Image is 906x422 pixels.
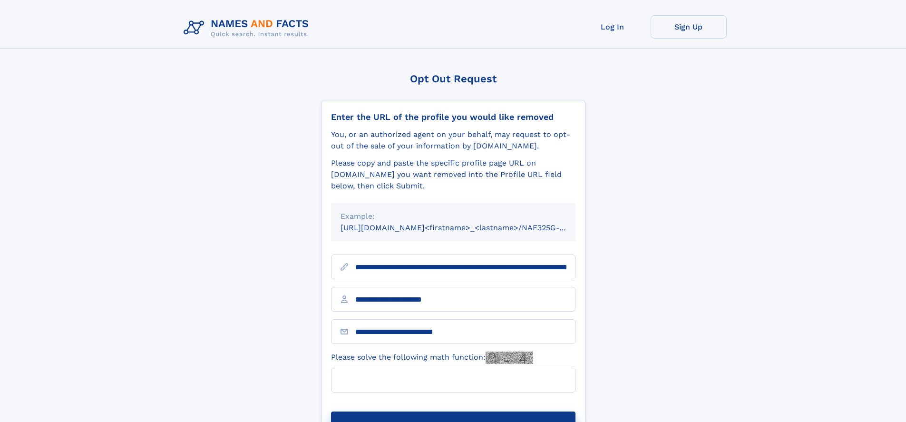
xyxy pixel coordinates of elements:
img: Logo Names and Facts [180,15,317,41]
div: Example: [341,211,566,222]
a: Sign Up [651,15,727,39]
div: Enter the URL of the profile you would like removed [331,112,575,122]
div: You, or an authorized agent on your behalf, may request to opt-out of the sale of your informatio... [331,129,575,152]
label: Please solve the following math function: [331,352,533,364]
small: [URL][DOMAIN_NAME]<firstname>_<lastname>/NAF325G-xxxxxxxx [341,223,594,232]
div: Please copy and paste the specific profile page URL on [DOMAIN_NAME] you want removed into the Pr... [331,157,575,192]
div: Opt Out Request [321,73,585,85]
a: Log In [575,15,651,39]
